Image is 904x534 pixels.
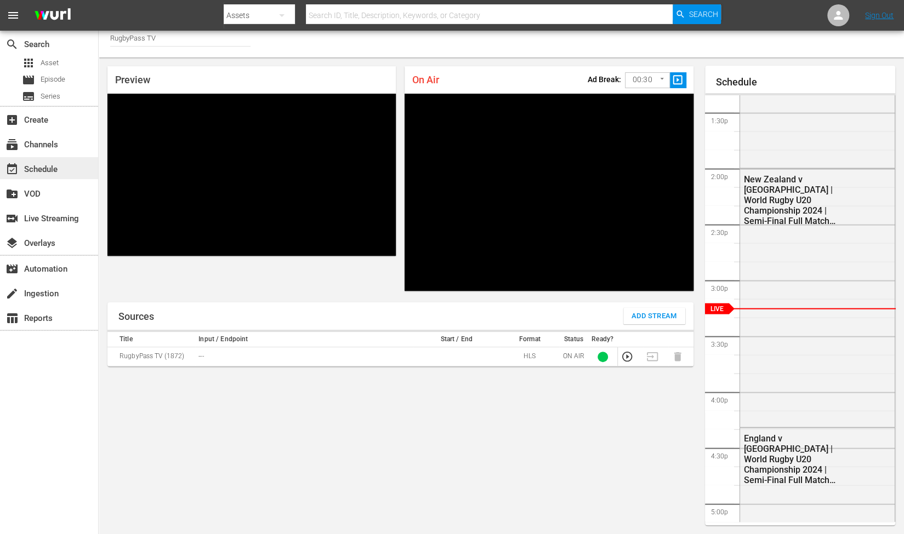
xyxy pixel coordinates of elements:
th: Start / End [413,332,501,347]
button: Search [673,4,721,24]
h1: Sources [118,311,154,322]
span: slideshow_sharp [672,74,684,87]
th: Title [107,332,195,347]
span: Create [5,113,19,127]
span: Series [22,90,35,103]
span: Episode [22,73,35,87]
th: Format [501,332,559,347]
span: Episode [41,74,65,85]
div: New Zealand v [GEOGRAPHIC_DATA] | World Rugby U20 Championship 2024 | Semi-Final Full Match Replay [744,174,844,226]
div: Video Player [405,94,693,291]
span: Search [689,4,718,24]
span: Automation [5,262,19,275]
span: Add Stream [632,310,677,323]
img: ans4CAIJ8jUAAAAAAAAAAAAAAAAAAAAAAAAgQb4GAAAAAAAAAAAAAAAAAAAAAAAAJMjXAAAAAAAAAAAAAAAAAAAAAAAAgAT5G... [26,3,79,28]
th: Ready? [588,332,617,347]
button: Preview Stream [621,351,633,363]
span: VOD [5,187,19,200]
span: Channels [5,138,19,151]
th: Status [559,332,588,347]
td: ON AIR [559,347,588,366]
span: On Air [412,74,439,85]
span: Reports [5,312,19,325]
span: menu [7,9,20,22]
div: 00:30 [625,70,670,90]
span: Preview [115,74,150,85]
span: Asset [41,58,59,68]
div: England v [GEOGRAPHIC_DATA] | World Rugby U20 Championship 2024 | Semi-Final Full Match Replay [744,433,844,485]
h1: Schedule [716,77,896,88]
button: Add Stream [623,308,685,324]
span: Overlays [5,237,19,250]
span: Ingestion [5,287,19,300]
span: Live Streaming [5,212,19,225]
span: Asset [22,56,35,70]
td: --- [195,347,412,366]
a: Sign Out [865,11,894,20]
span: Search [5,38,19,51]
span: Series [41,91,60,102]
td: RugbyPass TV (1872) [107,347,195,366]
td: HLS [501,347,559,366]
div: Video Player [107,94,396,256]
p: Ad Break: [588,75,621,84]
th: Input / Endpoint [195,332,412,347]
span: Schedule [5,163,19,176]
